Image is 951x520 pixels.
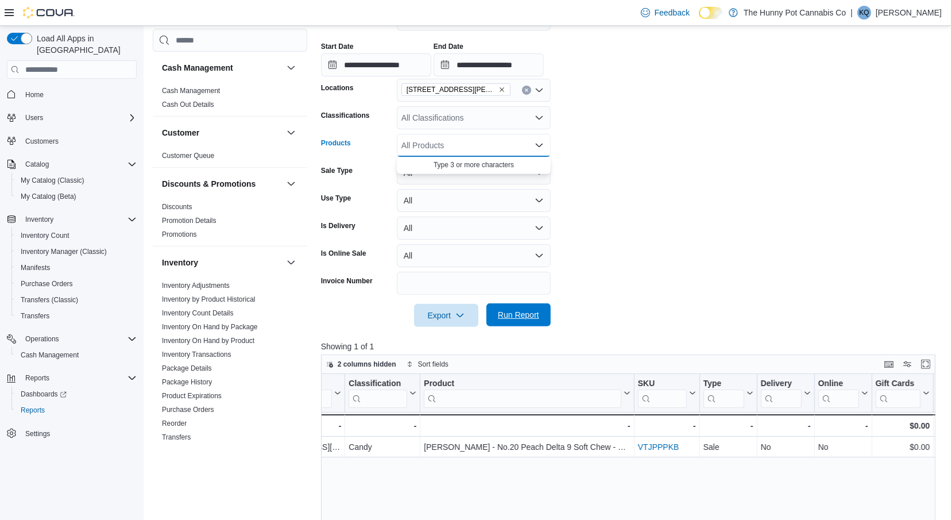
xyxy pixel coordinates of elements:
span: Inventory Count [21,231,69,240]
div: - [349,419,416,433]
a: VTJPPPKB [638,442,679,452]
div: Cash Management [153,84,307,116]
button: Clear input [522,86,531,95]
button: Transfers [11,308,141,324]
a: Purchase Orders [162,406,214,414]
a: Home [21,88,48,102]
div: Type [703,379,744,390]
a: Cash Management [162,87,220,95]
span: My Catalog (Classic) [21,176,84,185]
input: Press the down key to open a popover containing a calendar. [434,53,544,76]
button: Product [424,379,630,408]
h3: Discounts & Promotions [162,178,256,190]
div: Kobee Quinn [857,6,871,20]
a: Product Expirations [162,392,222,400]
span: Reports [21,406,45,415]
button: Reports [21,371,54,385]
div: Online [818,379,859,390]
a: Package History [162,378,212,386]
a: Inventory On Hand by Product [162,337,254,345]
button: Inventory [162,257,282,268]
button: Discounts & Promotions [284,177,298,191]
label: Is Delivery [321,221,355,230]
span: Manifests [21,263,50,272]
div: [PERSON_NAME] - No.20 Peach Delta 9 Soft Chew - 1 x 10:0 [424,440,630,454]
span: Inventory On Hand by Product [162,336,254,345]
h3: Cash Management [162,62,233,74]
div: Discounts & Promotions [153,200,307,246]
div: SKU URL [638,379,687,408]
a: Manifests [16,261,55,275]
span: Customers [21,134,137,148]
span: Operations [25,334,59,344]
div: Candy [349,440,416,454]
a: Inventory On Hand by Package [162,323,258,331]
button: Catalog [21,157,53,171]
span: Users [21,111,137,125]
img: Cova [23,7,75,18]
div: Classification [349,379,407,408]
span: Promotion Details [162,216,217,225]
button: Cash Management [162,62,282,74]
p: | [851,6,853,20]
button: Customer [162,127,282,138]
button: Export [414,304,478,327]
span: Inventory by Product Historical [162,295,256,304]
label: Sale Type [321,166,353,175]
div: $0.00 [875,440,930,454]
div: - [760,419,810,433]
span: My Catalog (Beta) [16,190,137,203]
a: My Catalog (Beta) [16,190,81,203]
button: Inventory Count [11,228,141,244]
div: Online [818,379,859,408]
button: Online [818,379,868,408]
h3: Customer [162,127,199,138]
span: My Catalog (Beta) [21,192,76,201]
button: Delivery [760,379,810,408]
a: Transfers [16,309,54,323]
div: No [818,440,868,454]
span: Catalog [21,157,137,171]
button: All [397,189,551,212]
span: Cash Management [162,86,220,95]
a: My Catalog (Classic) [16,174,89,187]
button: Inventory Manager (Classic) [11,244,141,260]
button: Manifests [11,260,141,276]
span: Inventory Adjustments [162,281,230,290]
a: Inventory Adjustments [162,282,230,290]
span: Dashboards [16,387,137,401]
div: Delivery [760,379,801,390]
div: No [760,440,810,454]
span: Transfers [21,311,49,321]
button: Close list of options [535,141,544,150]
span: 100 Jamieson Pkwy [401,83,511,96]
span: Run Report [498,309,539,321]
input: Dark Mode [699,7,723,19]
a: Inventory Count Details [162,309,234,317]
label: Start Date [321,42,354,51]
div: - [638,419,696,433]
button: Users [21,111,48,125]
span: Transfers [162,433,191,442]
a: Cash Management [16,348,83,362]
span: Inventory On Hand by Package [162,322,258,332]
div: Location [250,379,333,390]
button: Inventory [21,213,58,226]
p: Showing 1 of 1 [321,341,942,352]
button: 2 columns hidden [322,357,401,371]
button: Run Report [486,303,551,326]
span: My Catalog (Classic) [16,174,137,187]
a: Dashboards [11,386,141,402]
button: Cash Management [284,61,298,75]
span: Reorder [162,419,187,428]
a: Customers [21,134,63,148]
span: Inventory Manager (Classic) [16,245,137,259]
span: Manifests [16,261,137,275]
a: Transfers (Classic) [16,293,83,307]
span: 2 columns hidden [338,360,396,369]
button: Open list of options [535,113,544,122]
a: Feedback [636,1,694,24]
span: Transfers (Classic) [21,295,78,305]
a: Reports [16,403,49,417]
